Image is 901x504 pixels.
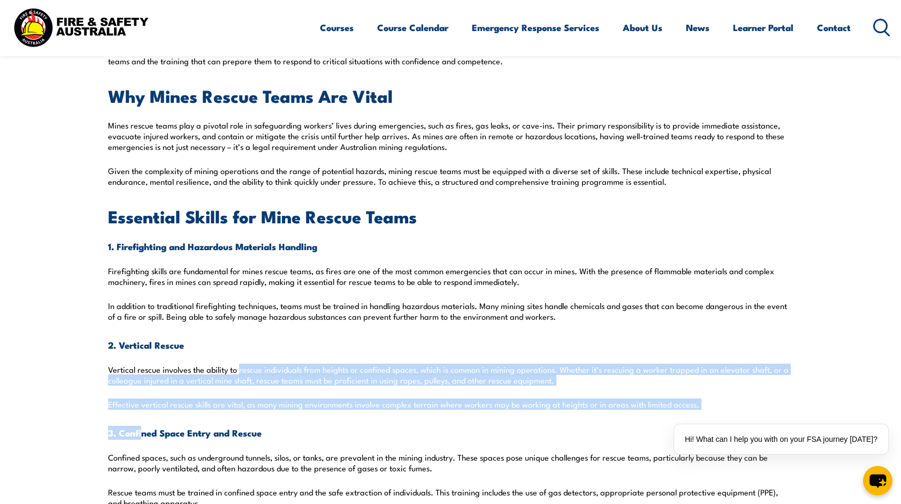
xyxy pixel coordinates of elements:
p: Confined spaces, such as underground tunnels, silos, or tanks, are prevalent in the mining indust... [108,452,793,473]
a: Emergency Response Services [472,13,599,42]
strong: 1. Firefighting and Hazardous Materials Handling [108,239,317,253]
strong: Why Mines Rescue Teams Are Vital [108,82,393,109]
a: Courses [320,13,354,42]
p: In addition to traditional firefighting techniques, teams must be trained in handling hazardous m... [108,300,793,322]
a: Learner Portal [733,13,793,42]
strong: 2. Vertical Rescue [108,338,184,352]
a: Contact [817,13,851,42]
p: Mines rescue teams play a pivotal role in safeguarding workers’ lives during emergencies, such as... [108,120,793,152]
strong: 3. Confined Space Entry and Rescue [108,426,262,440]
strong: Essential Skills for Mine Rescue Teams [108,202,417,229]
p: Vertical rescue involves the ability to rescue individuals from heights or confined spaces, which... [108,364,793,386]
a: News [686,13,709,42]
a: Course Calendar [377,13,448,42]
p: Firefighting skills are fundamental for mines rescue teams, as fires are one of the most common e... [108,266,793,287]
div: Hi! What can I help you with on your FSA journey [DATE]? [674,424,888,454]
button: chat-button [863,466,892,495]
p: Effective vertical rescue skills are vital, as many mining environments involve complex terrain w... [108,399,793,410]
p: Given the complexity of mining operations and the range of potential hazards, mining rescue teams... [108,166,793,187]
a: About Us [623,13,662,42]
